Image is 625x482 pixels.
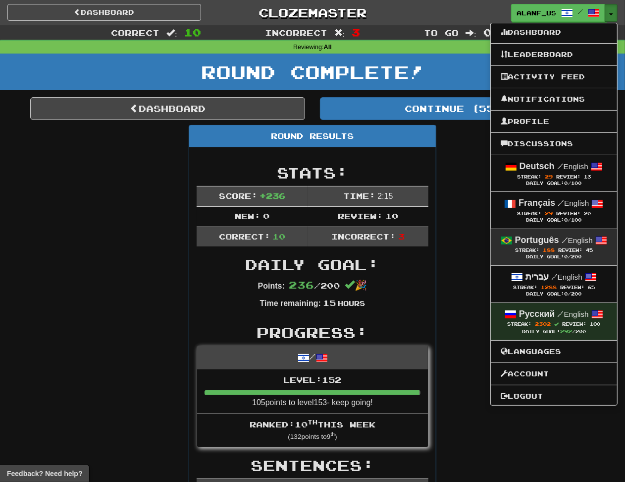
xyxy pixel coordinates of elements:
[491,303,617,340] a: Русский /English Streak: 2302 Review: 100 Daily Goal:292/200
[520,161,555,171] strong: Deutsch
[564,254,568,259] span: 0
[398,232,405,241] span: 3
[564,181,568,186] span: 0
[545,174,553,180] span: 29
[491,155,617,191] a: Deutsch /English Streak: 29 Review: 13 Daily Goal:0/100
[424,28,459,38] span: To go
[338,299,365,307] small: Hours
[197,369,428,414] li: 105 points to level 153 - keep going!
[30,97,305,120] a: Dashboard
[535,321,551,327] span: 2302
[197,346,428,369] div: /
[554,322,559,326] span: Streak includes today.
[331,431,335,437] sup: th
[491,367,617,380] a: Account
[197,256,428,273] h2: Daily Goal:
[556,211,580,216] span: Review:
[558,247,582,253] span: Review:
[588,285,595,290] span: 65
[491,48,617,61] a: Leaderboard
[586,247,593,253] span: 45
[543,247,555,253] span: 188
[250,420,375,429] span: Ranked: 10 this week
[560,285,584,290] span: Review:
[166,29,177,37] span: :
[557,162,564,171] span: /
[507,321,531,327] span: Streak:
[551,273,582,281] small: English
[334,29,345,37] span: :
[515,235,559,245] strong: Português
[466,29,476,37] span: :
[323,298,336,307] span: 15
[501,217,607,224] div: Daily Goal: /100
[260,299,321,307] strong: Time remaining:
[491,192,617,228] a: Français /English Streak: 29 Review: 20 Daily Goal:0/100
[562,236,593,244] small: English
[3,62,622,82] h1: Round Complete!
[517,8,556,17] span: alanf_us
[235,211,260,221] span: New:
[515,247,539,253] span: Streak:
[219,191,258,200] span: Score:
[111,28,159,38] span: Correct
[491,266,617,302] a: עברית /English Streak: 1288 Review: 65 Daily Goal:0/200
[560,328,572,334] span: 292
[491,115,617,128] a: Profile
[584,174,591,180] span: 13
[284,375,342,384] span: Level: 152
[558,198,564,207] span: /
[289,279,314,291] span: 236
[258,282,285,290] strong: Points:
[352,26,360,38] span: 3
[558,309,564,318] span: /
[517,211,541,216] span: Streak:
[216,4,410,21] a: Clozemaster
[584,211,591,216] span: 20
[377,192,393,200] span: 2 : 15
[189,125,436,147] div: Round Results
[564,291,568,297] span: 0
[558,310,589,318] small: English
[491,390,617,403] a: Logout
[324,44,332,51] strong: All
[545,210,553,216] span: 29
[7,469,82,479] span: Open feedback widget
[385,211,398,221] span: 10
[491,26,617,39] a: Dashboard
[184,26,201,38] span: 10
[345,280,367,291] span: 🎉
[556,174,580,180] span: Review:
[541,284,557,290] span: 1288
[564,217,568,223] span: 0
[288,433,337,440] small: ( 132 points to 9 )
[272,232,285,241] span: 10
[578,8,583,15] span: /
[519,198,555,208] strong: Français
[263,211,269,221] span: 0
[197,457,428,474] h2: Sentences:
[511,4,605,22] a: alanf_us /
[491,93,617,106] a: Notifications
[331,232,396,241] span: Incorrect:
[501,291,607,298] div: Daily Goal: /200
[551,272,558,281] span: /
[558,199,589,207] small: English
[562,321,586,327] span: Review:
[557,162,588,171] small: English
[289,281,340,290] span: / 200
[197,324,428,341] h2: Progress:
[491,70,617,83] a: Activity Feed
[308,419,317,425] sup: th
[501,181,607,187] div: Daily Goal: /100
[265,28,327,38] span: Incorrect
[590,321,600,327] span: 100
[525,272,549,282] strong: עברית
[7,4,201,21] a: Dashboard
[343,191,375,200] span: Time:
[219,232,270,241] span: Correct:
[517,174,541,180] span: Streak:
[501,328,607,335] div: Daily Goal: /200
[338,211,383,221] span: Review:
[513,285,537,290] span: Streak:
